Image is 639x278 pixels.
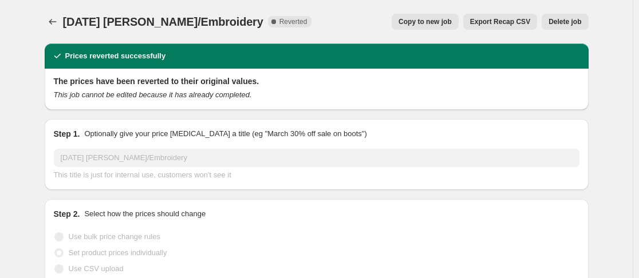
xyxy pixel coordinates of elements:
[542,14,588,30] button: Delete job
[399,17,452,26] span: Copy to new job
[470,17,530,26] span: Export Recap CSV
[54,170,231,179] span: This title is just for internal use, customers won't see it
[54,76,579,87] h2: The prices have been reverted to their original values.
[279,17,307,26] span: Reverted
[54,149,579,167] input: 30% off holiday sale
[549,17,581,26] span: Delete job
[54,128,80,140] h2: Step 1.
[69,232,160,241] span: Use bulk price change rules
[69,248,167,257] span: Set product prices individually
[65,50,166,62] h2: Prices reverted successfully
[69,264,124,273] span: Use CSV upload
[54,208,80,220] h2: Step 2.
[84,128,366,140] p: Optionally give your price [MEDICAL_DATA] a title (eg "March 30% off sale on boots")
[63,15,263,28] span: [DATE] [PERSON_NAME]/Embroidery
[54,90,252,99] i: This job cannot be edited because it has already completed.
[392,14,459,30] button: Copy to new job
[84,208,206,220] p: Select how the prices should change
[45,14,61,30] button: Price change jobs
[463,14,537,30] button: Export Recap CSV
